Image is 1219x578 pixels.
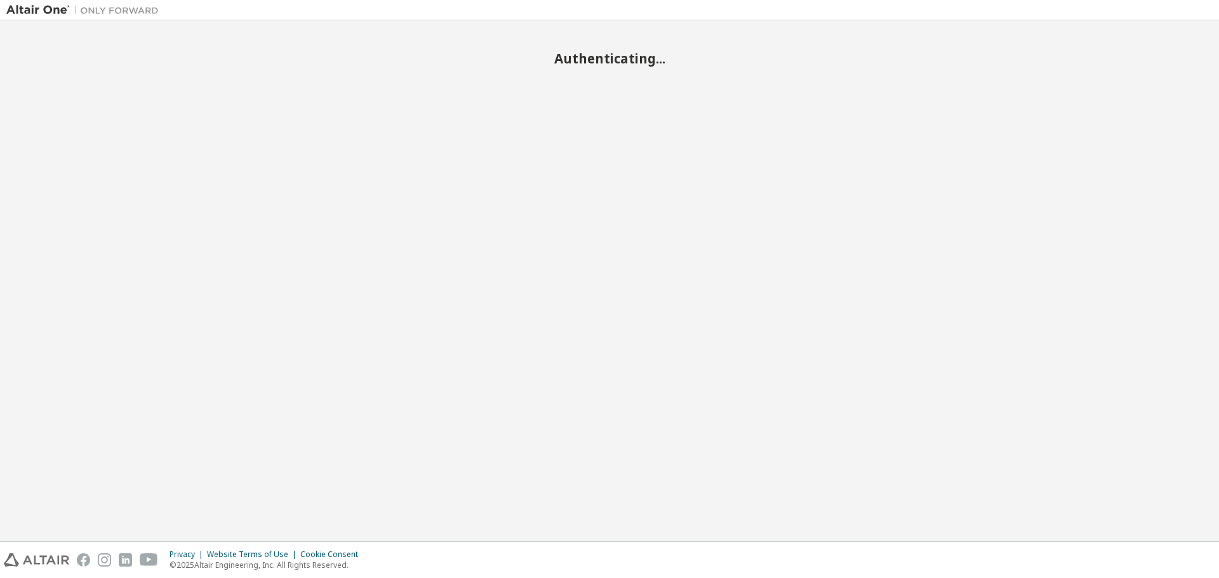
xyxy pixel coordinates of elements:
img: linkedin.svg [119,553,132,567]
img: youtube.svg [140,553,158,567]
img: instagram.svg [98,553,111,567]
div: Website Terms of Use [207,549,300,560]
div: Privacy [170,549,207,560]
img: facebook.svg [77,553,90,567]
div: Cookie Consent [300,549,366,560]
p: © 2025 Altair Engineering, Inc. All Rights Reserved. [170,560,366,570]
h2: Authenticating... [6,50,1213,67]
img: altair_logo.svg [4,553,69,567]
img: Altair One [6,4,165,16]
